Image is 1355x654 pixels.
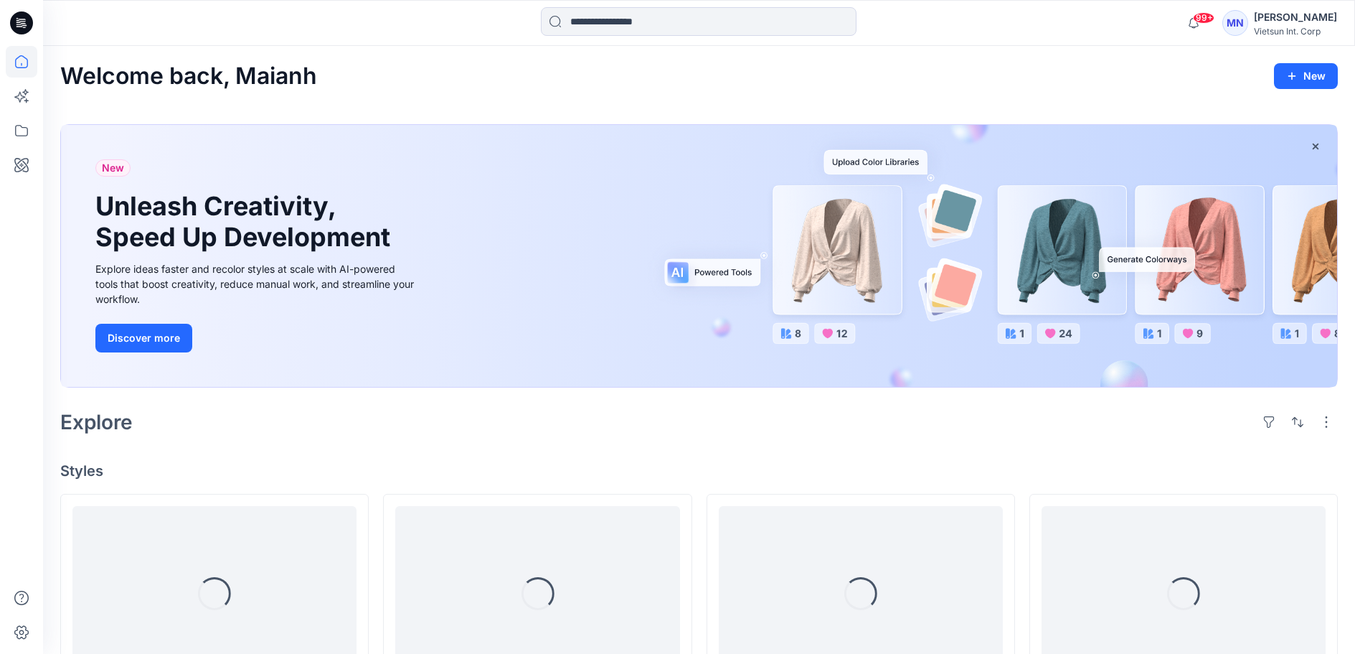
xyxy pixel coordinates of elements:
h1: Unleash Creativity, Speed Up Development [95,191,397,253]
div: Explore ideas faster and recolor styles at scale with AI-powered tools that boost creativity, red... [95,261,418,307]
h2: Explore [60,411,133,434]
button: Discover more [95,324,192,352]
div: [PERSON_NAME] [1254,9,1337,26]
h4: Styles [60,462,1338,480]
div: MN [1222,10,1248,36]
span: New [102,159,124,177]
span: 99+ [1193,12,1214,24]
h2: Welcome back, Maianh [60,63,317,90]
a: Discover more [95,324,418,352]
button: New [1274,63,1338,89]
div: Vietsun Int. Corp [1254,26,1337,37]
